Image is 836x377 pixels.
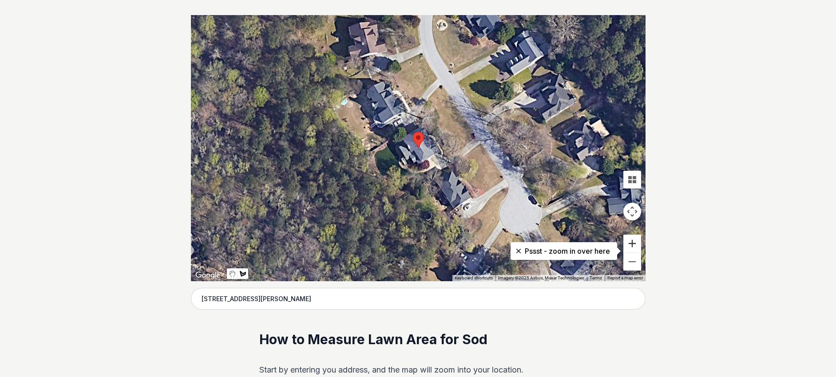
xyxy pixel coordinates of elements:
a: Open this area in Google Maps (opens a new window) [193,270,222,281]
a: Terms (opens in new tab) [590,275,602,280]
button: Draw a shape [238,268,248,279]
button: Stop drawing [227,268,238,279]
button: Zoom in [623,235,641,252]
span: Imagery ©2025 Airbus, Maxar Technologies [498,275,584,280]
p: Start by entering you address, and the map will zoom into your location. [259,363,577,377]
button: Tilt map [623,171,641,188]
button: Zoom out [623,253,641,271]
p: Pssst - zoom in over here [518,246,610,256]
button: Keyboard shortcuts [455,275,493,281]
a: Report a map error [607,275,643,280]
img: Google [193,270,222,281]
h2: How to Measure Lawn Area for Sod [259,331,577,349]
input: Enter your address to get started [191,288,646,310]
button: Map camera controls [623,203,641,220]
